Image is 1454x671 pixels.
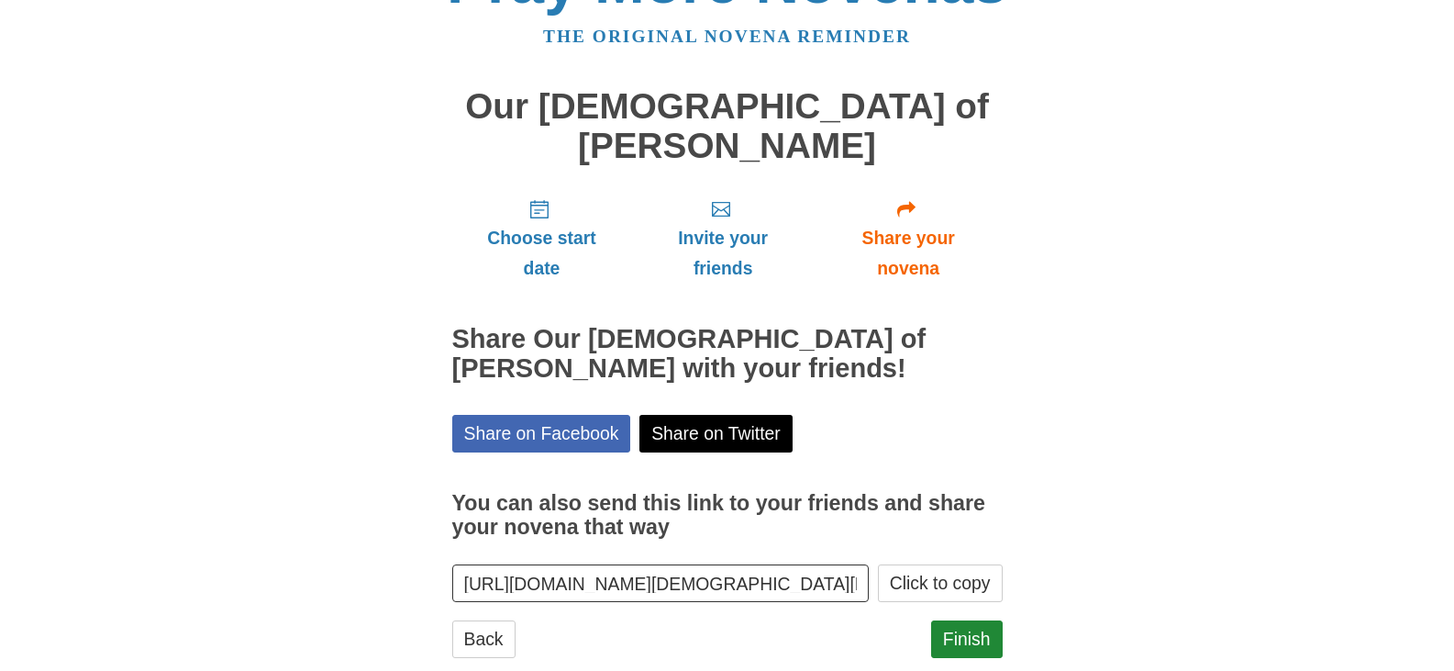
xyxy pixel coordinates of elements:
[452,621,516,658] a: Back
[452,184,632,293] a: Choose start date
[815,184,1003,293] a: Share your novena
[639,415,793,453] a: Share on Twitter
[452,492,1003,539] h3: You can also send this link to your friends and share your novena that way
[543,27,911,46] a: The original novena reminder
[878,565,1003,602] button: Click to copy
[452,87,1003,165] h1: Our [DEMOGRAPHIC_DATA] of [PERSON_NAME]
[471,223,614,284] span: Choose start date
[649,223,795,284] span: Invite your friends
[452,415,631,453] a: Share on Facebook
[631,184,814,293] a: Invite your friends
[833,223,984,284] span: Share your novena
[452,325,1003,384] h2: Share Our [DEMOGRAPHIC_DATA] of [PERSON_NAME] with your friends!
[931,621,1003,658] a: Finish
